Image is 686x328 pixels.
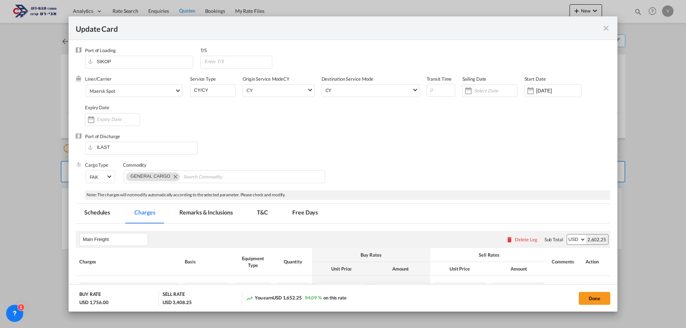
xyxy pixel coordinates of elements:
[79,258,178,265] div: Charges
[126,204,164,223] md-tab-item: Charges
[163,299,192,306] div: USD 3,408.25
[124,170,325,183] md-chips-wrap: Chips container. Use arrow keys to select chips.
[579,292,610,305] button: Done
[163,291,185,299] div: SELL RATE
[85,190,610,200] div: Note: The charges will not modify automatically according to the selected parameter. Please check...
[506,236,513,243] md-icon: icon-delete
[76,204,334,223] md-pagination-wrapper: Use the left and right arrow keys to navigate between tabs
[371,262,430,276] th: Amount
[430,262,489,276] th: Unit Price
[89,56,193,67] input: Enter Port of Loading
[85,133,120,139] label: Port of Discharge
[90,88,115,94] div: Maersk Spot
[85,162,108,168] label: Cargo Type
[545,236,563,243] div: Sub Total
[76,204,119,223] md-tab-item: Schedules
[489,262,548,276] th: Amount
[123,162,146,168] label: Commodity
[86,84,182,97] md-select: Select Liner: Maersk Spot
[322,76,374,82] label: Destination Service Mode
[312,262,371,276] th: Unit Price
[434,252,545,258] div: Sell Rates
[130,173,170,179] span: GENERAL CARGO
[284,204,327,223] md-tab-item: Free Days
[559,283,571,296] md-icon: Add
[185,258,228,265] div: Basis
[76,24,602,32] div: Update Card
[586,234,608,244] div: 2,602.25
[89,142,197,153] input: Enter Port of Discharge
[305,295,322,301] span: 94.09 %
[85,47,116,53] label: Port of Loading
[247,87,253,93] div: CY
[427,84,455,97] input: 0
[79,299,110,306] div: USD 1,756.00
[427,76,452,82] label: Transit Time
[204,56,272,67] input: Enter T/S
[85,76,111,82] label: Liner/Carrier
[462,76,487,82] label: Sailing Date
[548,248,582,276] th: Comments
[79,291,101,299] div: BUY RATE
[454,283,485,294] input: 2200
[185,283,228,296] div: per equipment
[474,88,517,94] input: Select Date
[246,85,314,95] md-select: Select Origin Service Mode: CY
[69,16,617,312] md-dialog: Update CardPort of ...
[183,171,249,183] input: Search Commodity
[193,85,235,95] input: Enter Service Type
[315,252,427,258] div: Buy Rates
[235,255,270,268] div: Equipment Type
[506,237,537,242] button: Delete Leg
[515,237,537,242] div: Delete Leg
[190,76,216,82] label: Service Type
[76,162,81,167] img: cargo.png
[83,234,148,245] input: Leg Name
[200,47,207,53] label: T/S
[273,295,302,301] span: USD 1,652.25
[325,87,332,93] div: CY
[171,204,241,223] md-tab-item: Remarks & Inclusions
[246,294,347,302] div: You earn on this rate
[325,85,419,95] md-select: Select Destination Service Mode: CY
[130,173,172,180] div: GENERAL CARGO. Press delete to remove this chip.
[85,105,109,110] label: Expiry Date
[248,204,277,223] md-tab-item: T&C
[602,24,610,32] md-icon: icon-close fg-AAA8AD m-0 pointer
[586,283,593,290] md-icon: icon-minus-circle-outline red-400-fg
[536,88,581,94] input: Start Date
[243,76,322,104] div: CY
[582,248,610,276] th: Action
[90,174,98,180] div: FAK
[278,258,308,265] div: Quantity
[595,283,602,290] md-icon: icon-plus-circle-outline green-400-fg
[243,76,283,82] label: Origin Service Mode
[86,170,115,183] md-select: Select Cargo type: FAK
[83,283,151,292] div: Basic Ocean Freight
[246,295,253,302] md-icon: icon-trending-up
[97,116,140,122] input: Expiry Date
[525,76,546,82] label: Start Date
[169,173,180,180] button: Remove GENERAL CARGO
